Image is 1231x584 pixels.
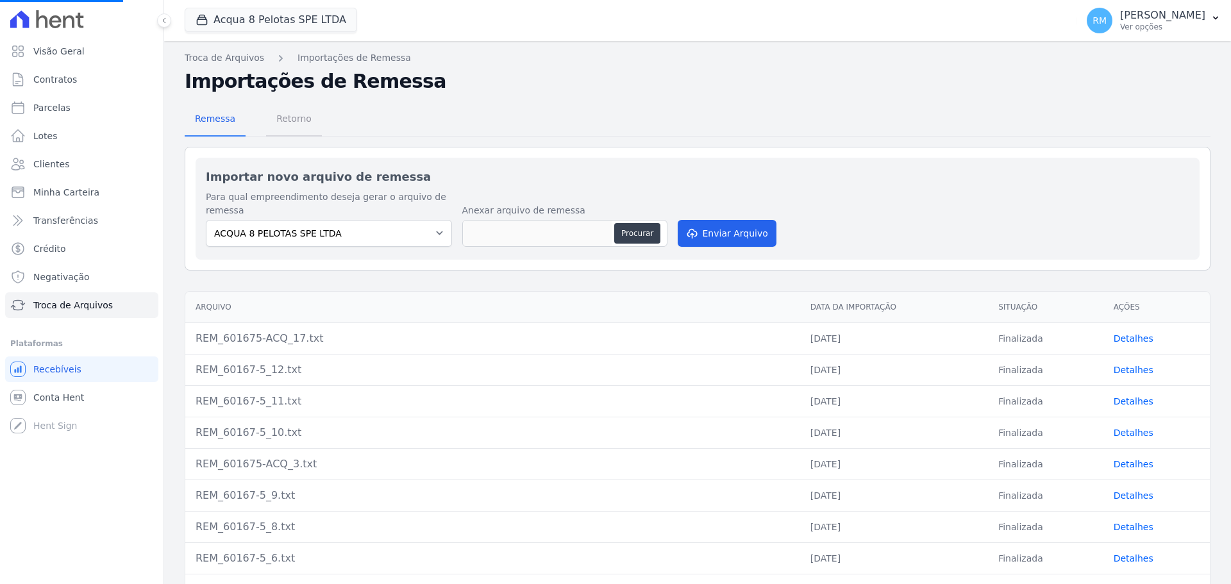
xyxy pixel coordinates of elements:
span: Conta Hent [33,391,84,404]
a: Crédito [5,236,158,262]
span: Parcelas [33,101,71,114]
a: Retorno [266,103,322,137]
a: Importações de Remessa [297,51,411,65]
div: Plataformas [10,336,153,351]
div: REM_60167-5_8.txt [196,519,790,535]
th: Ações [1103,292,1210,323]
span: Negativação [33,271,90,283]
h2: Importações de Remessa [185,70,1210,93]
a: Detalhes [1114,365,1153,375]
span: Transferências [33,214,98,227]
a: Detalhes [1114,490,1153,501]
nav: Tab selector [185,103,322,137]
a: Parcelas [5,95,158,121]
a: Remessa [185,103,246,137]
a: Transferências [5,208,158,233]
a: Negativação [5,264,158,290]
td: [DATE] [800,511,988,542]
td: Finalizada [988,542,1103,574]
th: Arquivo [185,292,800,323]
span: Contratos [33,73,77,86]
nav: Breadcrumb [185,51,1210,65]
a: Visão Geral [5,38,158,64]
div: REM_60167-5_9.txt [196,488,790,503]
td: Finalizada [988,385,1103,417]
td: [DATE] [800,542,988,574]
td: [DATE] [800,448,988,480]
td: [DATE] [800,322,988,354]
p: Ver opções [1120,22,1205,32]
a: Detalhes [1114,333,1153,344]
p: [PERSON_NAME] [1120,9,1205,22]
td: [DATE] [800,385,988,417]
span: Crédito [33,242,66,255]
span: Lotes [33,129,58,142]
th: Situação [988,292,1103,323]
span: RM [1093,16,1107,25]
span: Retorno [269,106,319,131]
label: Para qual empreendimento deseja gerar o arquivo de remessa [206,190,452,217]
span: Troca de Arquivos [33,299,113,312]
label: Anexar arquivo de remessa [462,204,667,217]
span: Remessa [187,106,243,131]
button: RM [PERSON_NAME] Ver opções [1076,3,1231,38]
a: Contratos [5,67,158,92]
a: Troca de Arquivos [5,292,158,318]
button: Enviar Arquivo [678,220,776,247]
td: [DATE] [800,354,988,385]
td: Finalizada [988,511,1103,542]
a: Lotes [5,123,158,149]
a: Detalhes [1114,459,1153,469]
th: Data da Importação [800,292,988,323]
span: Visão Geral [33,45,85,58]
div: REM_60167-5_11.txt [196,394,790,409]
td: [DATE] [800,480,988,511]
button: Procurar [614,223,660,244]
a: Detalhes [1114,396,1153,406]
td: Finalizada [988,322,1103,354]
div: REM_601675-ACQ_17.txt [196,331,790,346]
div: REM_601675-ACQ_3.txt [196,456,790,472]
td: Finalizada [988,354,1103,385]
td: Finalizada [988,448,1103,480]
td: [DATE] [800,417,988,448]
a: Detalhes [1114,522,1153,532]
td: Finalizada [988,480,1103,511]
button: Acqua 8 Pelotas SPE LTDA [185,8,357,32]
span: Minha Carteira [33,186,99,199]
a: Clientes [5,151,158,177]
div: REM_60167-5_10.txt [196,425,790,440]
a: Conta Hent [5,385,158,410]
a: Detalhes [1114,553,1153,563]
span: Clientes [33,158,69,171]
h2: Importar novo arquivo de remessa [206,168,1189,185]
a: Detalhes [1114,428,1153,438]
a: Troca de Arquivos [185,51,264,65]
div: REM_60167-5_12.txt [196,362,790,378]
td: Finalizada [988,417,1103,448]
a: Recebíveis [5,356,158,382]
a: Minha Carteira [5,179,158,205]
span: Recebíveis [33,363,81,376]
div: REM_60167-5_6.txt [196,551,790,566]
